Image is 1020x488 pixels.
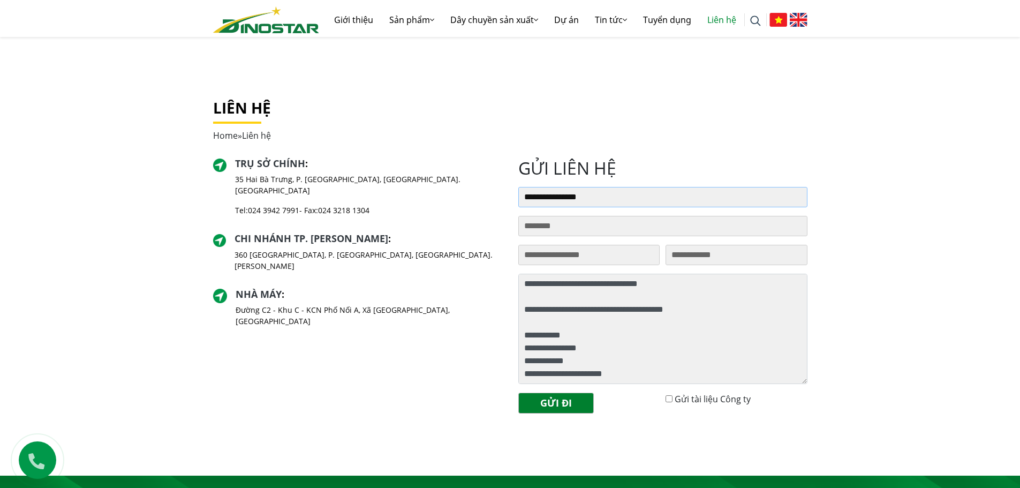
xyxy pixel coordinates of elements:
[587,3,635,37] a: Tin tức
[546,3,587,37] a: Dự án
[769,13,787,27] img: Tiếng Việt
[675,393,751,406] label: Gửi tài liệu Công ty
[518,393,594,414] button: Gửi đi
[236,288,282,301] a: Nhà máy
[236,289,502,301] h2: :
[213,6,319,33] img: logo
[699,3,744,37] a: Liên hệ
[235,249,502,272] p: 360 [GEOGRAPHIC_DATA], P. [GEOGRAPHIC_DATA], [GEOGRAPHIC_DATA]. [PERSON_NAME]
[213,234,226,247] img: directer
[213,159,227,172] img: directer
[235,158,502,170] h2: :
[381,3,442,37] a: Sản phẩm
[236,304,502,327] p: Đường C2 - Khu C - KCN Phố Nối A, Xã [GEOGRAPHIC_DATA], [GEOGRAPHIC_DATA]
[235,174,502,196] p: 35 Hai Bà Trưng, P. [GEOGRAPHIC_DATA], [GEOGRAPHIC_DATA]. [GEOGRAPHIC_DATA]
[242,130,271,141] span: Liên hệ
[213,99,807,117] h1: Liên hệ
[235,205,502,216] p: Tel: - Fax:
[213,130,238,141] a: Home
[248,205,299,215] a: 024 3942 7991
[235,157,305,170] a: Trụ sở chính
[635,3,699,37] a: Tuyển dụng
[442,3,546,37] a: Dây chuyền sản xuất
[235,233,502,245] h2: :
[750,16,761,26] img: search
[213,289,228,303] img: directer
[326,3,381,37] a: Giới thiệu
[318,205,369,215] a: 024 3218 1304
[518,158,807,178] h2: gửi liên hệ
[213,130,271,141] span: »
[235,232,388,245] a: Chi nhánh TP. [PERSON_NAME]
[790,13,807,27] img: English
